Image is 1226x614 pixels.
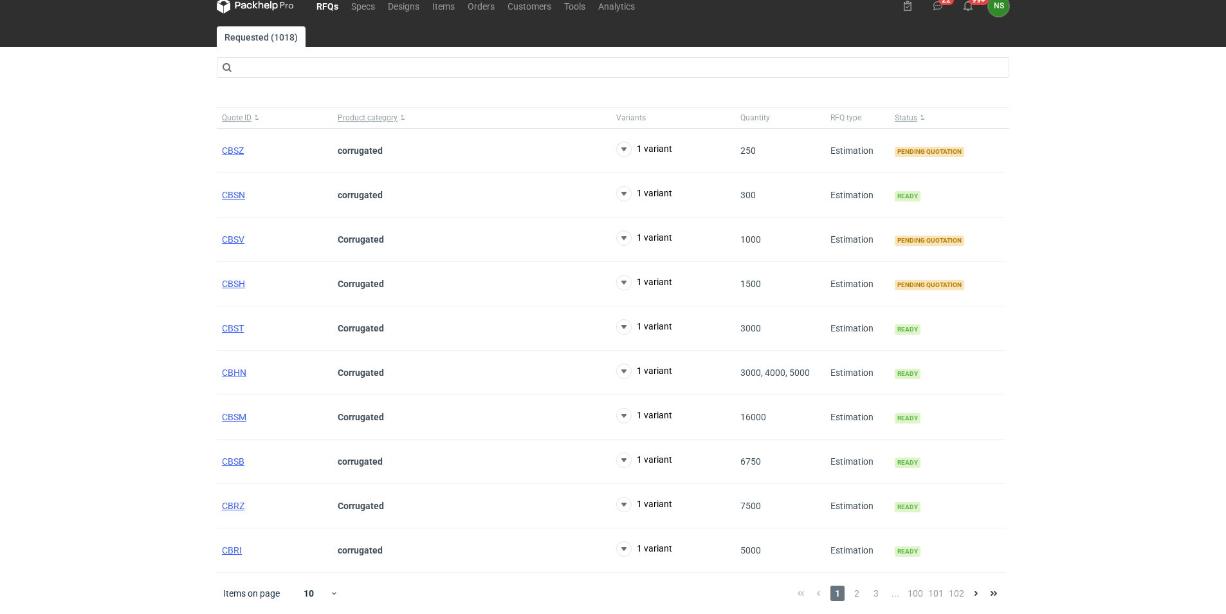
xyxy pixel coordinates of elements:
[616,142,672,157] button: 1 variant
[222,545,242,555] a: CBRI
[895,113,917,123] span: Status
[740,501,761,511] span: 7500
[895,369,920,379] span: Ready
[288,584,330,602] div: 10
[740,190,756,200] span: 300
[895,502,920,512] span: Ready
[830,113,861,123] span: RFQ type
[222,456,244,467] a: CBSB
[825,173,890,218] div: Estimation
[222,412,246,422] a: CBSM
[338,367,384,378] strong: Corrugated
[830,586,845,601] span: 1
[850,586,864,601] span: 2
[338,234,384,245] strong: Corrugated
[616,541,672,557] button: 1 variant
[222,323,244,333] a: CBST
[338,190,383,200] strong: corrugated
[217,26,306,47] a: Requested (1018)
[338,279,384,289] strong: Corrugated
[869,586,883,601] span: 3
[825,306,890,351] div: Estimation
[616,230,672,246] button: 1 variant
[825,528,890,573] div: Estimation
[338,145,383,156] strong: corrugated
[895,280,964,290] span: Pending quotation
[890,107,1005,128] button: Status
[217,107,333,128] button: Quote ID
[740,234,761,245] span: 1000
[333,107,611,128] button: Product category
[740,113,770,123] span: Quantity
[895,191,920,201] span: Ready
[740,412,766,422] span: 16000
[338,501,384,511] strong: Corrugated
[338,456,383,467] strong: corrugated
[825,395,890,440] div: Estimation
[949,586,964,601] span: 102
[222,279,245,289] a: CBSH
[895,324,920,335] span: Ready
[616,186,672,201] button: 1 variant
[222,113,252,123] span: Quote ID
[338,323,384,333] strong: Corrugated
[825,262,890,306] div: Estimation
[616,452,672,468] button: 1 variant
[616,319,672,335] button: 1 variant
[223,587,280,600] span: Items on page
[338,545,383,555] strong: corrugated
[888,586,902,601] span: ...
[616,497,672,512] button: 1 variant
[740,323,761,333] span: 3000
[740,367,810,378] span: 3000, 4000, 5000
[825,440,890,484] div: Estimation
[895,413,920,423] span: Ready
[222,367,246,378] a: CBHN
[895,546,920,557] span: Ready
[740,545,761,555] span: 5000
[222,234,244,245] a: CBSV
[825,484,890,528] div: Estimation
[895,147,964,157] span: Pending quotation
[740,145,756,156] span: 250
[616,364,672,379] button: 1 variant
[740,279,761,289] span: 1500
[222,190,245,200] a: CBSN
[616,113,646,123] span: Variants
[222,145,244,156] a: CBSZ
[222,501,244,511] a: CBRZ
[895,458,920,468] span: Ready
[338,113,398,123] span: Product category
[825,351,890,395] div: Estimation
[740,456,761,467] span: 6750
[825,129,890,173] div: Estimation
[338,412,384,422] strong: Corrugated
[928,586,944,601] span: 101
[895,236,964,246] span: Pending quotation
[616,408,672,423] button: 1 variant
[616,275,672,290] button: 1 variant
[825,218,890,262] div: Estimation
[908,586,923,601] span: 100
